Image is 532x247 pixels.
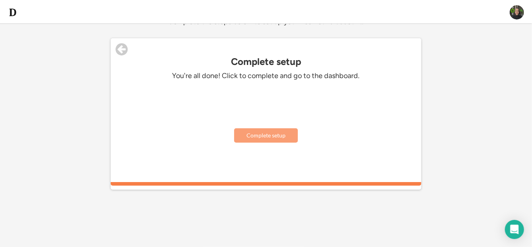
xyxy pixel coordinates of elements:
img: ACg8ocLpJS-53Z2dfduiNFkt2q4_0KC0yiksLh1Zy2a1UZd8rZaV7Z8=s96-c [510,5,524,20]
div: Complete setup [111,56,421,67]
div: 100% [112,182,420,186]
img: d-whitebg.png [8,8,18,17]
div: Open Intercom Messenger [505,220,524,239]
button: Complete setup [234,128,298,143]
div: You're all done! Click to complete and go to the dashboard. [147,71,385,80]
